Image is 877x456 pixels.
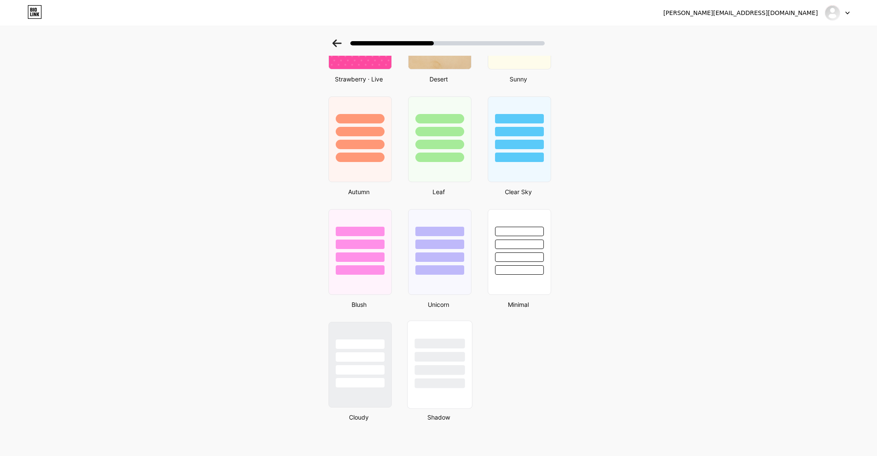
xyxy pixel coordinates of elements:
div: Unicorn [406,300,471,309]
div: Clear Sky [485,187,551,196]
div: Leaf [406,187,471,196]
div: Sunny [485,75,551,84]
div: Cloudy [326,413,392,422]
div: Shadow [406,413,471,422]
div: [PERSON_NAME][EMAIL_ADDRESS][DOMAIN_NAME] [663,9,818,18]
div: Strawberry · Live [326,75,392,84]
div: Minimal [485,300,551,309]
div: Autumn [326,187,392,196]
img: pljcarpentry [824,5,841,21]
div: Desert [406,75,471,84]
div: Blush [326,300,392,309]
